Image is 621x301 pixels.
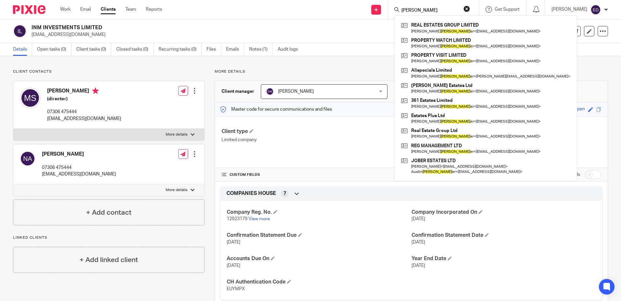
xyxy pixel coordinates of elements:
span: Get Support [495,7,520,12]
h4: [PERSON_NAME] [47,88,121,96]
span: 7 [284,190,286,197]
h4: + Add contact [86,208,132,218]
span: EUYMPX [227,287,245,291]
img: svg%3E [20,151,35,166]
p: 07306 475444 [42,164,116,171]
i: Primary [92,88,99,94]
h4: Client type [222,128,411,135]
p: More details [215,69,608,74]
h4: Confirmation Statement Due [227,232,411,239]
p: [EMAIL_ADDRESS][DOMAIN_NAME] [32,31,520,38]
img: Pixie [13,5,45,14]
img: svg%3E [590,5,601,15]
p: [PERSON_NAME] [551,6,587,13]
span: [DATE] [227,263,240,268]
a: Clients [101,6,116,13]
p: Master code for secure communications and files [220,106,332,113]
a: Reports [146,6,162,13]
p: Limited company [222,137,411,143]
p: Linked clients [13,235,205,240]
a: Work [60,6,70,13]
p: [EMAIL_ADDRESS][DOMAIN_NAME] [47,115,121,122]
img: svg%3E [20,88,41,108]
img: svg%3E [266,88,274,95]
span: [DATE] [412,240,425,245]
p: [EMAIL_ADDRESS][DOMAIN_NAME] [42,171,116,177]
a: View more [248,217,270,221]
span: [PERSON_NAME] [278,89,314,94]
span: 12923179 [227,217,247,221]
p: Client contacts [13,69,205,74]
a: Audit logs [278,43,303,56]
button: Clear [463,6,470,12]
h4: CH Authentication Code [227,279,411,285]
a: Email [80,6,91,13]
h4: Company Reg. No. [227,209,411,216]
p: More details [166,132,187,137]
p: 07306 475444 [47,109,121,115]
a: Team [125,6,136,13]
span: [DATE] [412,263,425,268]
a: Open tasks (0) [37,43,71,56]
a: Files [207,43,221,56]
h4: Company Incorporated On [412,209,596,216]
input: Search [401,8,459,14]
img: svg%3E [13,24,27,38]
span: [DATE] [412,217,425,221]
span: [DATE] [227,240,240,245]
h4: + Add linked client [80,255,138,265]
a: Emails [226,43,244,56]
h5: (director) [47,96,121,102]
a: Notes (1) [249,43,273,56]
h4: Year End Date [412,255,596,262]
a: Recurring tasks (0) [158,43,202,56]
a: Client tasks (0) [76,43,111,56]
h3: Client manager [222,88,254,95]
h4: [PERSON_NAME] [42,151,116,158]
h4: CUSTOM FIELDS [222,172,411,177]
p: More details [166,187,187,193]
a: Closed tasks (0) [116,43,154,56]
h2: INM INVESTMENTS LIMITED [32,24,422,31]
a: Details [13,43,32,56]
h4: Accounts Due On [227,255,411,262]
span: COMPANIES HOUSE [226,190,276,197]
h4: Confirmation Statement Date [412,232,596,239]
